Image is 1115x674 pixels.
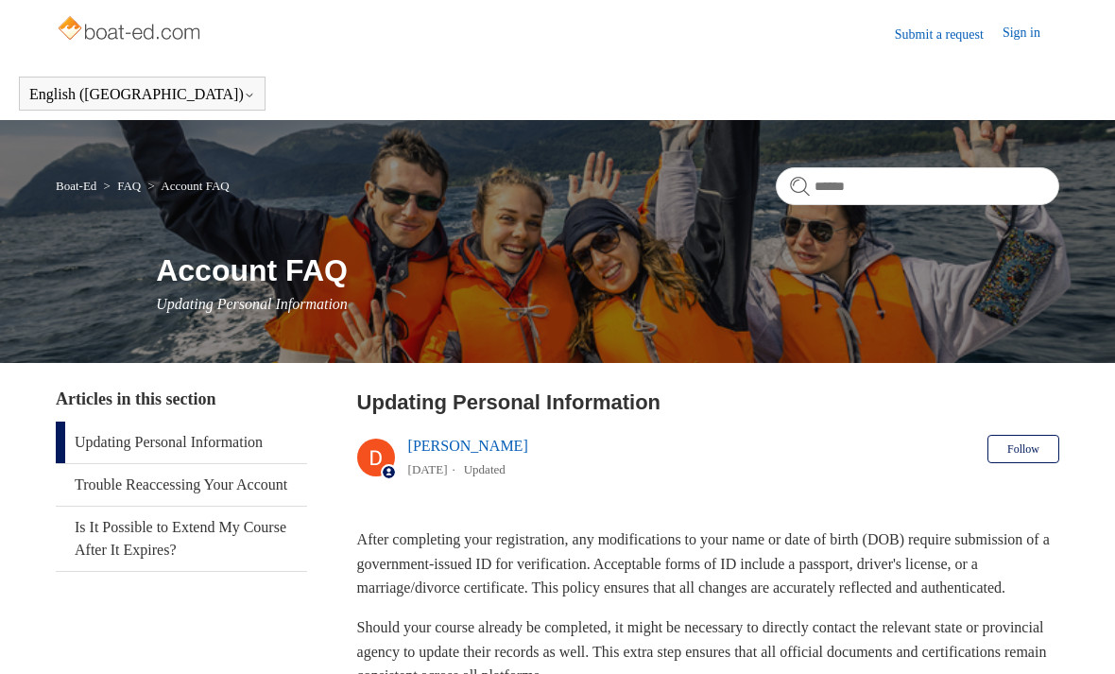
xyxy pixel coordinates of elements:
[161,179,229,193] a: Account FAQ
[29,86,255,103] button: English ([GEOGRAPHIC_DATA])
[144,179,229,193] li: Account FAQ
[100,179,145,193] li: FAQ
[156,296,348,312] span: Updating Personal Information
[357,387,1059,418] h2: Updating Personal Information
[56,179,100,193] li: Boat-Ed
[56,422,307,463] a: Updating Personal Information
[56,507,307,571] a: Is It Possible to Extend My Course After It Expires?
[987,435,1059,463] button: Follow Article
[408,438,528,454] a: [PERSON_NAME]
[156,248,1059,293] h1: Account FAQ
[408,462,448,476] time: 03/01/2024, 14:53
[895,25,1003,44] a: Submit a request
[1003,23,1059,45] a: Sign in
[56,179,96,193] a: Boat-Ed
[56,11,206,49] img: Boat-Ed Help Center home page
[56,389,215,408] span: Articles in this section
[464,462,506,476] li: Updated
[776,167,1059,205] input: Search
[117,179,141,193] a: FAQ
[56,464,307,506] a: Trouble Reaccessing Your Account
[357,527,1059,600] p: After completing your registration, any modifications to your name or date of birth (DOB) require...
